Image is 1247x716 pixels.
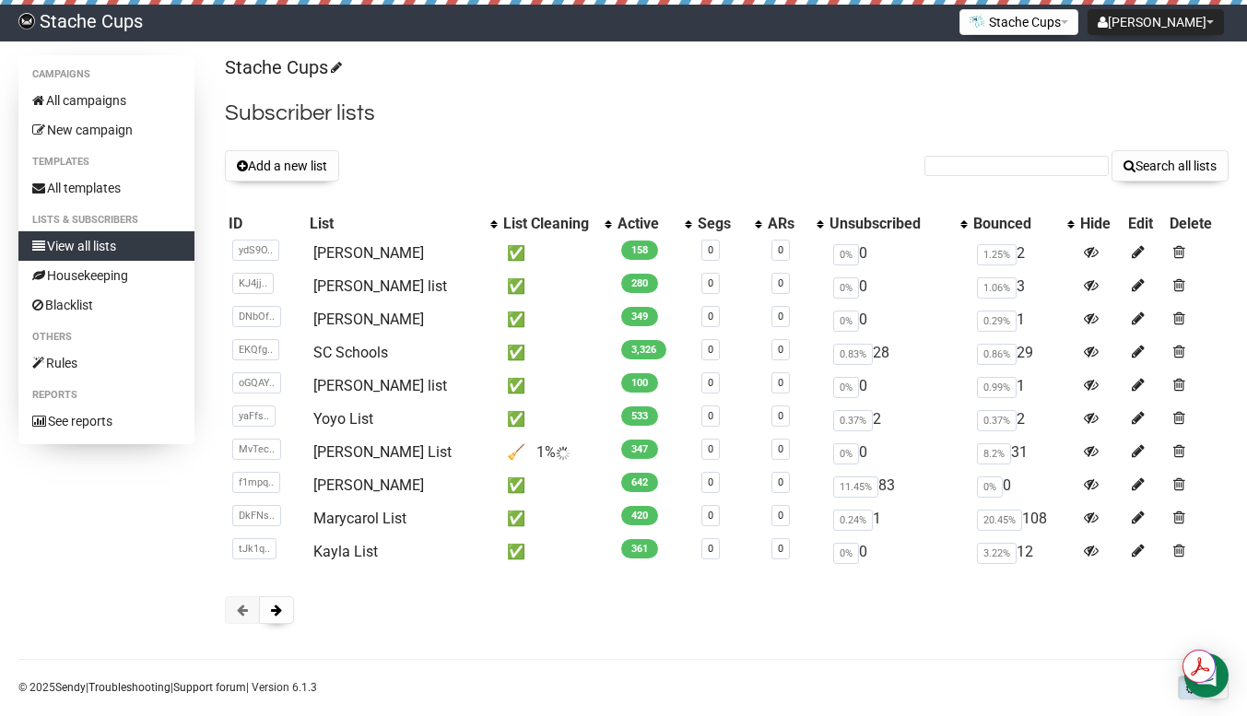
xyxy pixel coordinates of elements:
[232,538,276,559] span: tJk1q..
[88,681,171,694] a: Troubleshooting
[232,472,280,493] span: f1mpq..
[503,215,595,233] div: List Cleaning
[232,405,276,427] span: yaFfs..
[826,469,970,502] td: 83
[229,215,301,233] div: ID
[18,13,35,29] img: 8653db3730727d876aa9d6134506b5c0
[778,543,783,555] a: 0
[694,211,764,237] th: Segs: No sort applied, activate to apply an ascending sort
[18,231,194,261] a: View all lists
[778,410,783,422] a: 0
[225,211,305,237] th: ID: No sort applied, sorting is disabled
[970,469,1076,502] td: 0
[621,406,658,426] span: 533
[977,476,1003,498] span: 0%
[225,56,339,78] a: Stache Cups
[621,373,658,393] span: 100
[232,273,274,294] span: KJ4jj..
[977,543,1017,564] span: 3.22%
[1088,9,1224,35] button: [PERSON_NAME]
[970,403,1076,436] td: 2
[500,535,614,569] td: ✅
[18,209,194,231] li: Lists & subscribers
[313,476,424,494] a: [PERSON_NAME]
[621,307,658,326] span: 349
[833,443,859,464] span: 0%
[708,377,713,389] a: 0
[313,410,373,428] a: Yoyo List
[833,311,859,332] span: 0%
[18,151,194,173] li: Templates
[621,473,658,492] span: 642
[833,377,859,398] span: 0%
[232,372,281,393] span: oGQAY..
[18,173,194,203] a: All templates
[500,303,614,336] td: ✅
[977,311,1017,332] span: 0.29%
[313,344,388,361] a: SC Schools
[18,290,194,320] a: Blacklist
[708,344,713,356] a: 0
[708,443,713,455] a: 0
[829,215,951,233] div: Unsubscribed
[313,543,378,560] a: Kayla List
[778,311,783,323] a: 0
[970,535,1076,569] td: 12
[826,502,970,535] td: 1
[500,370,614,403] td: ✅
[778,377,783,389] a: 0
[232,240,279,261] span: ydS9O..
[826,535,970,569] td: 0
[708,476,713,488] a: 0
[18,64,194,86] li: Campaigns
[618,215,676,233] div: Active
[173,681,246,694] a: Support forum
[970,336,1076,370] td: 29
[778,277,783,289] a: 0
[826,403,970,436] td: 2
[970,436,1076,469] td: 31
[313,244,424,262] a: [PERSON_NAME]
[313,510,406,527] a: Marycarol List
[18,261,194,290] a: Housekeeping
[959,9,1078,35] button: Stache Cups
[313,443,452,461] a: [PERSON_NAME] List
[1128,215,1161,233] div: Edit
[18,384,194,406] li: Reports
[1080,215,1121,233] div: Hide
[18,677,317,698] p: © 2025 | | | Version 6.1.3
[500,270,614,303] td: ✅
[18,86,194,115] a: All campaigns
[500,336,614,370] td: ✅
[833,543,859,564] span: 0%
[833,410,873,431] span: 0.37%
[977,244,1017,265] span: 1.25%
[768,215,807,233] div: ARs
[18,326,194,348] li: Others
[1124,211,1165,237] th: Edit: No sort applied, sorting is disabled
[55,681,86,694] a: Sendy
[764,211,826,237] th: ARs: No sort applied, activate to apply an ascending sort
[826,270,970,303] td: 0
[18,348,194,378] a: Rules
[778,443,783,455] a: 0
[225,150,339,182] button: Add a new list
[973,215,1058,233] div: Bounced
[708,510,713,522] a: 0
[708,543,713,555] a: 0
[708,410,713,422] a: 0
[708,244,713,256] a: 0
[977,510,1022,531] span: 20.45%
[833,476,878,498] span: 11.45%
[826,211,970,237] th: Unsubscribed: No sort applied, activate to apply an ascending sort
[621,241,658,260] span: 158
[708,277,713,289] a: 0
[313,311,424,328] a: [PERSON_NAME]
[1170,215,1225,233] div: Delete
[977,377,1017,398] span: 0.99%
[826,237,970,270] td: 0
[778,344,783,356] a: 0
[500,403,614,436] td: ✅
[833,277,859,299] span: 0%
[232,339,279,360] span: EKQfg..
